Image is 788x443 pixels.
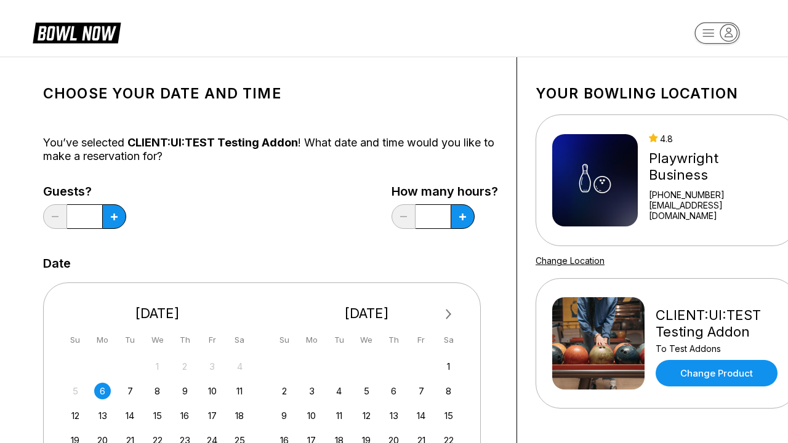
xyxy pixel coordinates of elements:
div: Choose Friday, October 17th, 2025 [204,407,220,424]
div: Sa [440,332,457,348]
div: Mo [304,332,320,348]
div: Choose Wednesday, November 5th, 2025 [358,383,375,399]
div: To Test Addons [656,343,781,354]
div: We [358,332,375,348]
div: We [149,332,166,348]
div: Choose Friday, November 14th, 2025 [413,407,430,424]
div: Choose Saturday, October 11th, 2025 [231,383,248,399]
div: Not available Saturday, October 4th, 2025 [231,358,248,375]
div: Mo [94,332,111,348]
div: Not available Sunday, October 5th, 2025 [67,383,84,399]
img: Playwright Business [552,134,638,226]
div: Choose Sunday, October 12th, 2025 [67,407,84,424]
div: Not available Wednesday, October 1st, 2025 [149,358,166,375]
div: Choose Saturday, November 8th, 2025 [440,383,457,399]
div: Choose Wednesday, November 12th, 2025 [358,407,375,424]
div: Choose Saturday, November 1st, 2025 [440,358,457,375]
div: Su [276,332,292,348]
div: Choose Thursday, November 6th, 2025 [385,383,402,399]
div: Playwright Business [649,150,781,183]
img: CLIENT:UI:TEST Testing Addon [552,297,645,389]
div: Choose Friday, October 10th, 2025 [204,383,220,399]
div: CLIENT:UI:TEST Testing Addon [656,307,781,340]
div: 4.8 [649,134,781,144]
a: Change Product [656,360,778,386]
label: Date [43,257,71,270]
span: CLIENT:UI:TEST Testing Addon [127,136,298,149]
div: Tu [331,332,347,348]
div: Th [177,332,193,348]
a: Change Location [536,255,605,266]
div: Sa [231,332,248,348]
div: Choose Thursday, October 9th, 2025 [177,383,193,399]
div: Choose Monday, November 3rd, 2025 [304,383,320,399]
div: Choose Thursday, November 13th, 2025 [385,407,402,424]
div: Choose Tuesday, November 11th, 2025 [331,407,347,424]
div: [DATE] [62,305,253,322]
div: Fr [204,332,220,348]
div: Choose Tuesday, October 7th, 2025 [122,383,139,399]
label: How many hours? [392,185,498,198]
a: [EMAIL_ADDRESS][DOMAIN_NAME] [649,200,781,221]
div: Choose Monday, November 10th, 2025 [304,407,320,424]
div: Choose Sunday, November 9th, 2025 [276,407,292,424]
div: Choose Sunday, November 2nd, 2025 [276,383,292,399]
div: [DATE] [271,305,462,322]
div: Tu [122,332,139,348]
div: You’ve selected ! What date and time would you like to make a reservation for? [43,136,498,163]
div: Su [67,332,84,348]
div: Choose Monday, October 13th, 2025 [94,407,111,424]
div: Choose Wednesday, October 15th, 2025 [149,407,166,424]
div: Not available Friday, October 3rd, 2025 [204,358,220,375]
div: [PHONE_NUMBER] [649,190,781,200]
div: Th [385,332,402,348]
div: Choose Tuesday, November 4th, 2025 [331,383,347,399]
div: Choose Tuesday, October 14th, 2025 [122,407,139,424]
div: Choose Wednesday, October 8th, 2025 [149,383,166,399]
div: Choose Friday, November 7th, 2025 [413,383,430,399]
div: Not available Thursday, October 2nd, 2025 [177,358,193,375]
div: Choose Monday, October 6th, 2025 [94,383,111,399]
div: Choose Saturday, October 18th, 2025 [231,407,248,424]
div: Choose Saturday, November 15th, 2025 [440,407,457,424]
button: Next Month [439,305,459,324]
h1: Choose your Date and time [43,85,498,102]
div: Choose Thursday, October 16th, 2025 [177,407,193,424]
div: Fr [413,332,430,348]
label: Guests? [43,185,126,198]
